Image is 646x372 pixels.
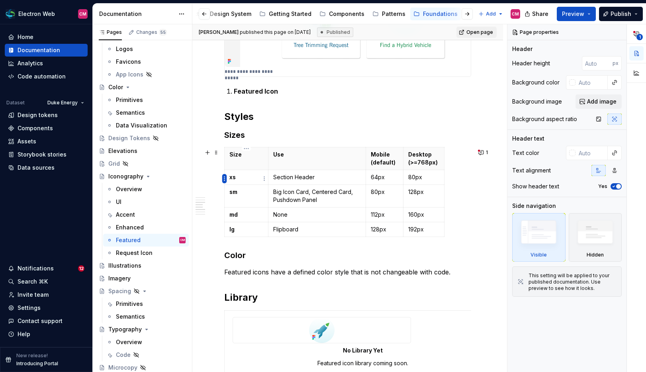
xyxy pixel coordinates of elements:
[18,59,43,67] div: Analytics
[18,151,67,159] div: Storybook stories
[116,211,135,219] div: Accent
[5,302,88,314] a: Settings
[116,249,153,257] div: Request Icon
[576,94,622,109] button: Add image
[108,160,120,168] div: Grid
[5,57,88,70] a: Analytics
[18,164,55,172] div: Data sources
[476,8,506,20] button: Add
[529,272,617,292] div: This setting will be applied to your published documentation. Use preview to see how it looks.
[103,336,189,349] a: Overview
[18,111,58,119] div: Design tokens
[96,145,189,157] a: Elevations
[18,124,53,132] div: Components
[234,87,278,95] strong: Featured Icon
[5,44,88,57] a: Documentation
[569,213,622,262] div: Hidden
[99,10,174,18] div: Documentation
[96,81,189,94] a: Color
[108,172,143,180] div: Iconography
[18,317,63,325] div: Contact support
[116,109,145,117] div: Semantics
[408,225,439,233] p: 192px
[96,132,189,145] a: Design Tokens
[96,285,189,298] a: Spacing
[78,265,84,272] span: 12
[410,8,461,20] a: Foundations
[47,100,78,106] span: Duke Energy
[273,173,361,181] p: Section Header
[108,287,131,295] div: Spacing
[18,330,30,338] div: Help
[229,151,263,159] p: Size
[273,225,361,233] p: Flipboard
[108,262,141,270] div: Illustrations
[582,56,613,70] input: Auto
[108,83,123,91] div: Color
[512,11,519,17] div: CM
[512,59,550,67] div: Header height
[6,9,15,19] img: f6f21888-ac52-4431-a6ea-009a12e2bf23.png
[486,149,488,156] span: 1
[273,151,361,159] p: Use
[96,323,189,336] a: Typography
[173,6,450,22] div: Page tree
[329,10,364,18] div: Components
[136,29,167,35] div: Changes
[96,157,189,170] a: Grid
[5,315,88,327] button: Contact support
[456,27,497,38] a: Open page
[103,68,189,81] a: App Icons
[269,10,311,18] div: Getting Started
[18,304,41,312] div: Settings
[5,148,88,161] a: Storybook stories
[18,291,49,299] div: Invite team
[557,7,596,21] button: Preview
[116,96,143,104] div: Primitives
[116,223,144,231] div: Enhanced
[103,119,189,132] a: Data Visualization
[18,264,54,272] div: Notifications
[5,122,88,135] a: Components
[371,225,398,233] p: 128px
[18,10,55,18] div: Electron Web
[371,173,398,181] p: 64px
[369,8,409,20] a: Patterns
[99,29,122,35] div: Pages
[587,252,604,258] div: Hidden
[159,29,167,35] span: 55
[79,11,86,17] div: CM
[229,226,235,233] strong: lg
[103,221,189,234] a: Enhanced
[5,135,88,148] a: Assets
[16,352,48,359] p: New release!
[5,328,88,341] button: Help
[224,267,471,277] p: Featured icons have a defined color style that is not changeable with code.
[116,198,121,206] div: UI
[116,300,143,308] div: Primitives
[532,10,548,18] span: Share
[16,360,58,367] p: Introducing Portal
[521,7,554,21] button: Share
[5,31,88,43] a: Home
[5,70,88,83] a: Code automation
[116,45,133,53] div: Logos
[317,27,353,37] div: Published
[116,70,143,78] div: App Icons
[108,274,131,282] div: Imagery
[512,115,577,123] div: Background aspect ratio
[229,188,237,195] strong: sm
[116,351,131,359] div: Code
[224,291,471,304] h2: Library
[512,202,556,210] div: Side navigation
[562,10,584,18] span: Preview
[103,310,189,323] a: Semantics
[576,146,608,160] input: Auto
[273,211,361,219] p: None
[382,10,405,18] div: Patterns
[408,188,439,196] p: 128px
[18,46,60,54] div: Documentation
[18,137,36,145] div: Assets
[486,11,496,17] span: Add
[96,170,189,183] a: Iconography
